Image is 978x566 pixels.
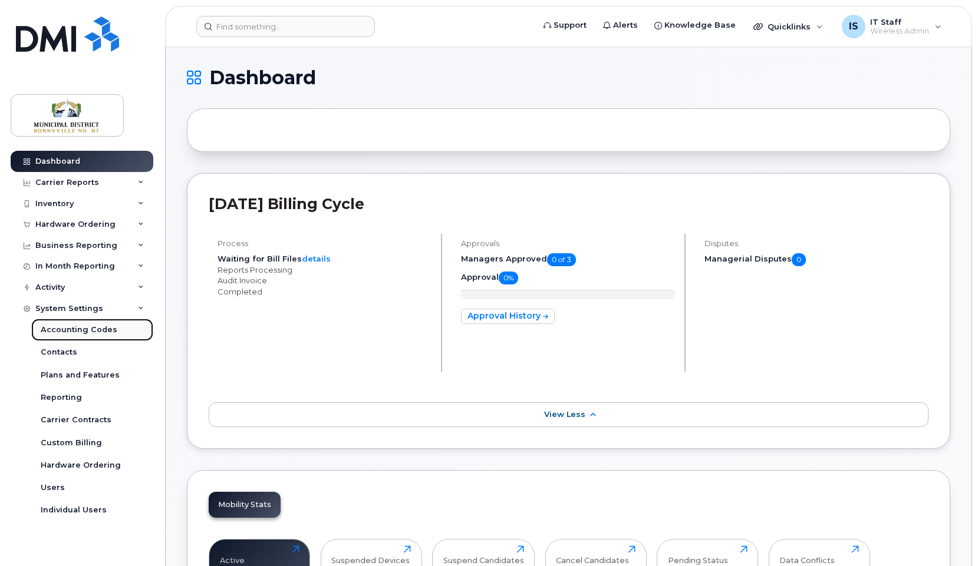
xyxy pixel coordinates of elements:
[209,69,316,87] span: Dashboard
[218,264,431,276] li: Reports Processing
[220,545,245,565] div: Active
[547,253,576,266] span: 0 of 3
[704,253,928,266] h5: Managerial Disputes
[779,545,835,565] div: Data Conflicts
[461,253,674,266] h5: Managers Approved
[461,239,674,248] h4: Approvals
[461,272,674,284] h5: Approval
[218,275,431,286] li: Audit Invoice
[461,309,555,324] a: Approval History
[218,239,431,248] h4: Process
[668,545,728,565] div: Pending Status
[331,545,410,565] div: Suspended Devices
[209,195,928,213] h2: [DATE] Billing Cycle
[499,272,518,284] span: 0%
[556,545,629,565] div: Cancel Candidates
[443,545,524,565] div: Suspend Candidates
[218,253,431,264] li: Waiting for Bill Files
[792,253,806,266] span: 0
[704,239,928,248] h4: Disputes
[218,286,431,297] li: Completed
[544,410,585,419] span: View Less
[302,254,331,263] a: details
